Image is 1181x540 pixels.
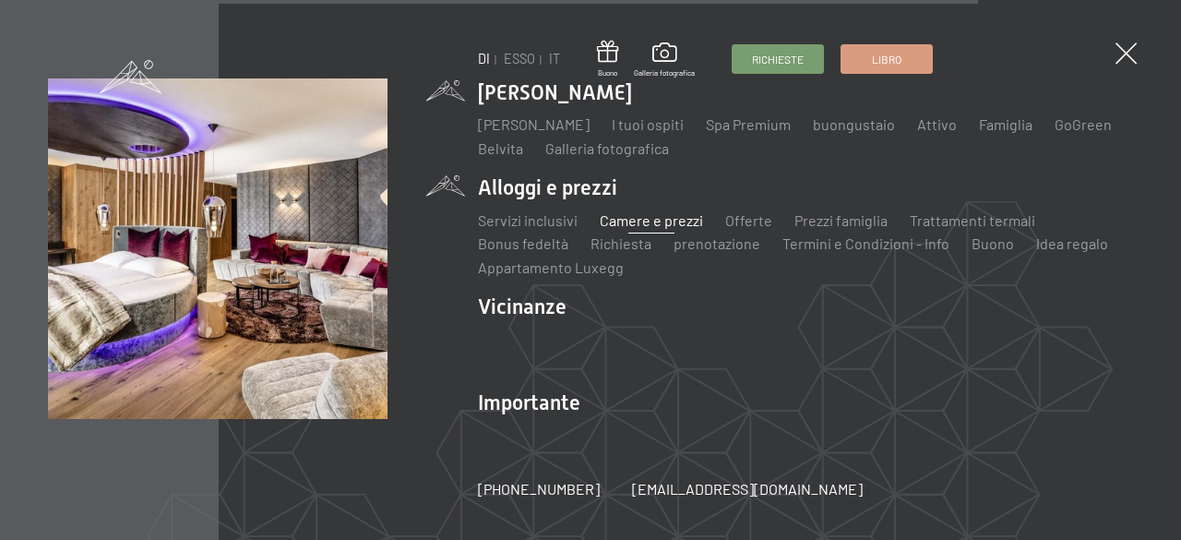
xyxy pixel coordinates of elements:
a: Servizi inclusivi [478,211,578,229]
a: Buono [597,41,618,78]
a: Termini e Condizioni - Info [782,234,949,252]
a: Richiesta [590,234,651,252]
a: ESSO [504,51,535,66]
a: [EMAIL_ADDRESS][DOMAIN_NAME] [632,479,863,499]
a: Bonus fedeltà [478,234,568,252]
a: Spa Premium [706,115,791,133]
a: Belvita [478,139,523,157]
a: [PHONE_NUMBER] [478,479,600,499]
a: Galleria fotografica [634,42,695,78]
font: [PHONE_NUMBER] [478,480,600,498]
a: Libro [841,45,932,73]
a: [PERSON_NAME] [478,115,590,133]
a: DI [478,51,490,66]
font: Buono [598,68,617,78]
a: Famiglia [979,115,1032,133]
a: Offerte [725,211,772,229]
a: prenotazione [674,234,760,252]
a: Trattamenti termali [910,211,1035,229]
a: Appartamento Luxegg [478,258,624,276]
a: Camere e prezzi [600,211,703,229]
a: Attivo [917,115,957,133]
a: Buono [972,234,1014,252]
a: Idea regalo [1036,234,1108,252]
a: Richieste [733,45,823,73]
a: buongustaio [813,115,895,133]
font: Galleria fotografica [634,68,695,78]
font: Libro [872,53,901,66]
a: IT [549,51,560,66]
a: Galleria fotografica [545,139,669,157]
font: Richieste [752,53,804,66]
font: [EMAIL_ADDRESS][DOMAIN_NAME] [632,480,863,498]
a: Prezzi famiglia [794,211,888,229]
a: GoGreen [1055,115,1112,133]
a: I tuoi ospiti [612,115,684,133]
